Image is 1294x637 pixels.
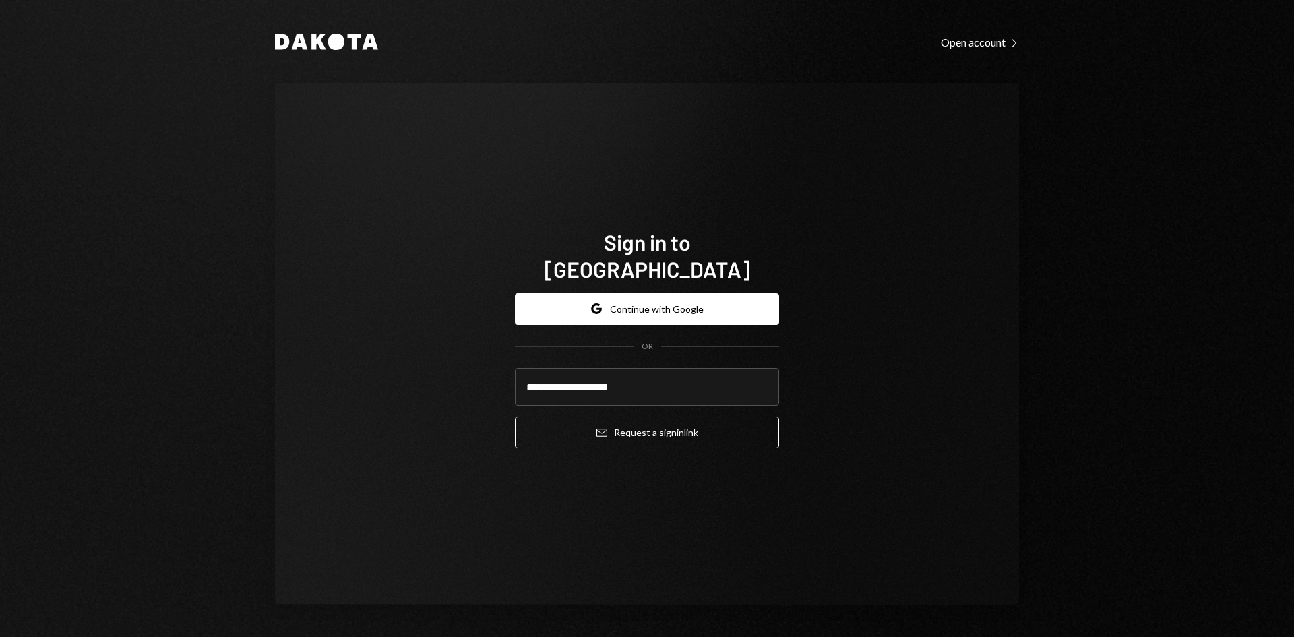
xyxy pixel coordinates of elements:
button: Continue with Google [515,293,779,325]
div: OR [642,341,653,353]
button: Request a signinlink [515,417,779,448]
h1: Sign in to [GEOGRAPHIC_DATA] [515,229,779,282]
div: Open account [941,36,1019,49]
a: Open account [941,34,1019,49]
